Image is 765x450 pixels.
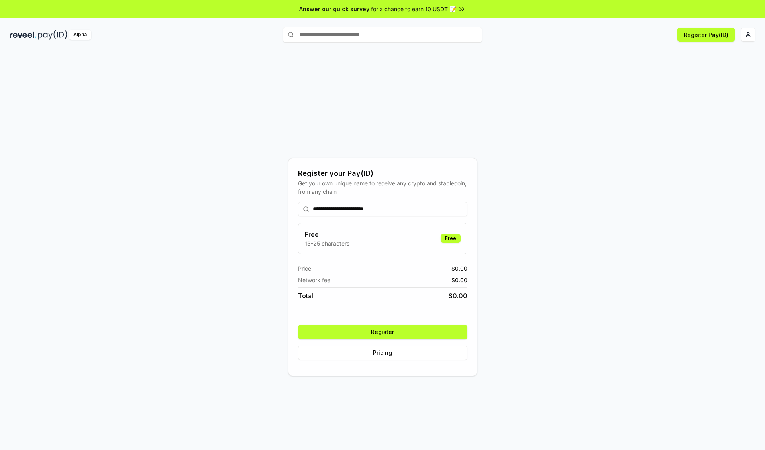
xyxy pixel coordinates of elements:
[305,230,349,239] h3: Free
[298,168,467,179] div: Register your Pay(ID)
[451,276,467,284] span: $ 0.00
[69,30,91,40] div: Alpha
[305,239,349,248] p: 13-25 characters
[38,30,67,40] img: pay_id
[371,5,456,13] span: for a chance to earn 10 USDT 📝
[441,234,461,243] div: Free
[298,264,311,273] span: Price
[298,276,330,284] span: Network fee
[298,291,313,301] span: Total
[10,30,36,40] img: reveel_dark
[298,179,467,196] div: Get your own unique name to receive any crypto and stablecoin, from any chain
[298,346,467,360] button: Pricing
[677,28,735,42] button: Register Pay(ID)
[299,5,369,13] span: Answer our quick survey
[298,325,467,339] button: Register
[451,264,467,273] span: $ 0.00
[449,291,467,301] span: $ 0.00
